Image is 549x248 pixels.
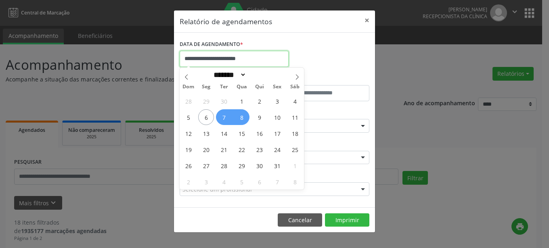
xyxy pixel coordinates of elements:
span: Novembro 5, 2025 [234,174,249,190]
span: Outubro 27, 2025 [198,158,214,173]
input: Year [246,71,273,79]
span: Outubro 19, 2025 [180,142,196,157]
span: Novembro 6, 2025 [251,174,267,190]
span: Outubro 26, 2025 [180,158,196,173]
span: Novembro 3, 2025 [198,174,214,190]
span: Outubro 8, 2025 [234,109,249,125]
select: Month [211,71,246,79]
span: Dom [180,84,197,90]
span: Setembro 28, 2025 [180,93,196,109]
span: Sex [268,84,286,90]
span: Outubro 9, 2025 [251,109,267,125]
span: Outubro 30, 2025 [251,158,267,173]
span: Outubro 13, 2025 [198,125,214,141]
span: Outubro 5, 2025 [180,109,196,125]
span: Novembro 8, 2025 [287,174,303,190]
span: Setembro 30, 2025 [216,93,232,109]
span: Outubro 28, 2025 [216,158,232,173]
span: Novembro 7, 2025 [269,174,285,190]
span: Outubro 21, 2025 [216,142,232,157]
span: Outubro 12, 2025 [180,125,196,141]
span: Outubro 23, 2025 [251,142,267,157]
span: Outubro 1, 2025 [234,93,249,109]
button: Imprimir [325,213,369,227]
span: Outubro 3, 2025 [269,93,285,109]
span: Outubro 25, 2025 [287,142,303,157]
span: Outubro 4, 2025 [287,93,303,109]
span: Outubro 14, 2025 [216,125,232,141]
span: Outubro 11, 2025 [287,109,303,125]
span: Novembro 2, 2025 [180,174,196,190]
span: Selecione um profissional [182,185,252,194]
span: Outubro 17, 2025 [269,125,285,141]
label: ATÉ [277,73,369,85]
span: Seg [197,84,215,90]
span: Qui [251,84,268,90]
button: Close [359,10,375,30]
span: Setembro 29, 2025 [198,93,214,109]
span: Outubro 2, 2025 [251,93,267,109]
label: DATA DE AGENDAMENTO [180,38,243,51]
span: Outubro 20, 2025 [198,142,214,157]
h5: Relatório de agendamentos [180,16,272,27]
span: Outubro 16, 2025 [251,125,267,141]
span: Outubro 7, 2025 [216,109,232,125]
span: Outubro 10, 2025 [269,109,285,125]
span: Outubro 29, 2025 [234,158,249,173]
span: Outubro 6, 2025 [198,109,214,125]
span: Ter [215,84,233,90]
span: Novembro 1, 2025 [287,158,303,173]
span: Novembro 4, 2025 [216,174,232,190]
span: Outubro 31, 2025 [269,158,285,173]
span: Qua [233,84,251,90]
span: Outubro 22, 2025 [234,142,249,157]
span: Outubro 24, 2025 [269,142,285,157]
span: Outubro 15, 2025 [234,125,249,141]
span: Outubro 18, 2025 [287,125,303,141]
button: Cancelar [278,213,322,227]
span: Sáb [286,84,304,90]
